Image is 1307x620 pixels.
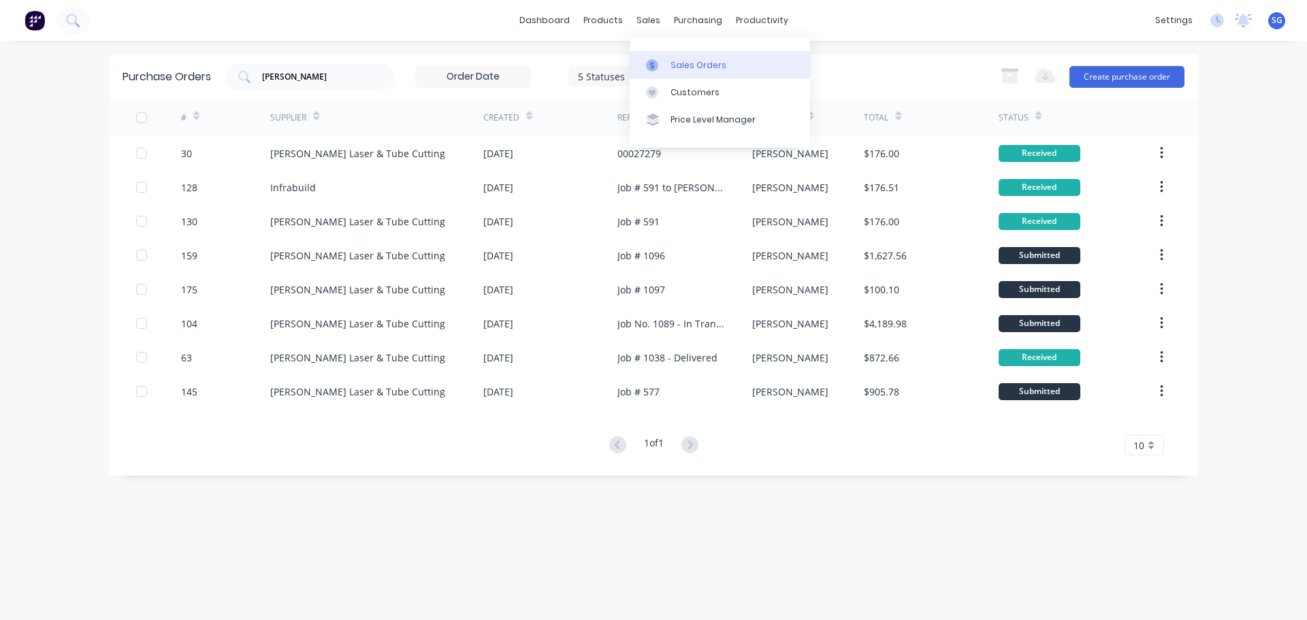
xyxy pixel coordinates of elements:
[483,112,519,124] div: Created
[578,69,675,83] div: 5 Statuses
[181,282,197,297] div: 175
[864,316,907,331] div: $4,189.98
[1069,66,1184,88] button: Create purchase order
[617,282,665,297] div: Job # 1097
[181,112,187,124] div: #
[513,10,577,31] a: dashboard
[630,10,667,31] div: sales
[864,385,899,399] div: $905.78
[752,282,828,297] div: [PERSON_NAME]
[483,180,513,195] div: [DATE]
[617,385,660,399] div: Job # 577
[483,214,513,229] div: [DATE]
[270,180,316,195] div: Infrabuild
[999,281,1080,298] div: Submitted
[617,214,660,229] div: Job # 591
[671,114,756,126] div: Price Level Manager
[630,51,810,78] a: Sales Orders
[617,316,724,331] div: Job No. 1089 - In Transit
[1272,14,1282,27] span: SG
[181,214,197,229] div: 130
[667,10,729,31] div: purchasing
[483,146,513,161] div: [DATE]
[752,385,828,399] div: [PERSON_NAME]
[864,112,888,124] div: Total
[671,59,726,71] div: Sales Orders
[25,10,45,31] img: Factory
[270,112,306,124] div: Supplier
[999,179,1080,196] div: Received
[864,214,899,229] div: $176.00
[181,316,197,331] div: 104
[270,146,445,161] div: [PERSON_NAME] Laser & Tube Cutting
[999,315,1080,332] div: Submitted
[630,79,810,106] a: Customers
[270,282,445,297] div: [PERSON_NAME] Laser & Tube Cutting
[483,385,513,399] div: [DATE]
[999,383,1080,400] div: Submitted
[864,180,899,195] div: $176.51
[483,248,513,263] div: [DATE]
[999,349,1080,366] div: Received
[644,436,664,455] div: 1 of 1
[483,282,513,297] div: [DATE]
[181,385,197,399] div: 145
[752,248,828,263] div: [PERSON_NAME]
[483,350,513,365] div: [DATE]
[181,180,197,195] div: 128
[617,180,724,195] div: Job # 591 to [PERSON_NAME]
[864,282,899,297] div: $100.10
[270,385,445,399] div: [PERSON_NAME] Laser & Tube Cutting
[752,316,828,331] div: [PERSON_NAME]
[181,350,192,365] div: 63
[270,214,445,229] div: [PERSON_NAME] Laser & Tube Cutting
[617,350,717,365] div: Job # 1038 - Delivered
[617,248,665,263] div: Job # 1096
[999,213,1080,230] div: Received
[999,247,1080,264] div: Submitted
[729,10,795,31] div: productivity
[270,316,445,331] div: [PERSON_NAME] Laser & Tube Cutting
[123,69,211,85] div: Purchase Orders
[999,145,1080,162] div: Received
[752,180,828,195] div: [PERSON_NAME]
[416,67,530,87] input: Order Date
[483,316,513,331] div: [DATE]
[1133,438,1144,453] span: 10
[1148,10,1199,31] div: settings
[752,350,828,365] div: [PERSON_NAME]
[270,248,445,263] div: [PERSON_NAME] Laser & Tube Cutting
[752,214,828,229] div: [PERSON_NAME]
[617,146,661,161] div: 00027279
[630,106,810,133] a: Price Level Manager
[617,112,662,124] div: Reference
[577,10,630,31] div: products
[261,70,374,84] input: Search purchase orders...
[864,146,899,161] div: $176.00
[181,146,192,161] div: 30
[999,112,1029,124] div: Status
[864,248,907,263] div: $1,627.56
[181,248,197,263] div: 159
[270,350,445,365] div: [PERSON_NAME] Laser & Tube Cutting
[864,350,899,365] div: $872.66
[671,86,720,99] div: Customers
[752,146,828,161] div: [PERSON_NAME]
